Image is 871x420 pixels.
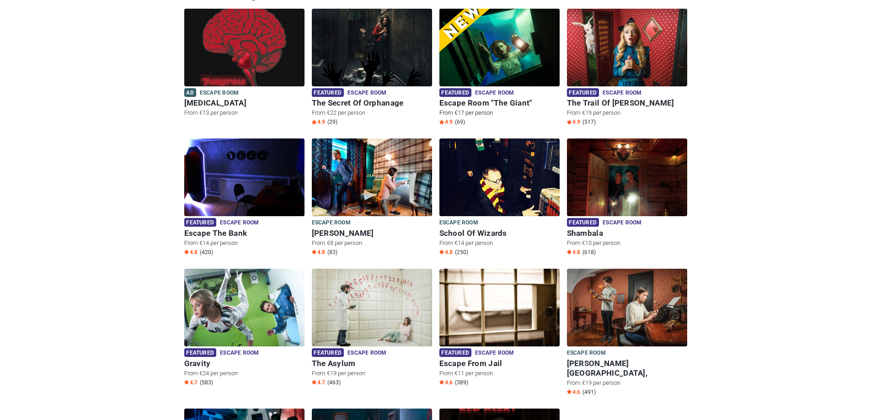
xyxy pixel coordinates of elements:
span: Escape room [439,218,478,228]
a: Gravity Featured Escape room Gravity From €24 per person Star4.7 (583) [184,269,305,388]
span: 4.6 [439,379,453,386]
p: From €19 per person [567,109,687,117]
img: Escape Room "The Giant" [439,9,560,86]
img: Star [184,380,189,384]
img: Star [439,250,444,254]
a: Paranoia Ad Escape room [MEDICAL_DATA] From €13 per person [184,9,305,119]
img: The Trail Of Alice [567,9,687,86]
h6: The Asylum [312,359,432,368]
span: (517) [582,118,596,126]
span: (420) [200,249,213,256]
span: 4.8 [567,249,580,256]
span: Featured [439,88,471,97]
span: Escape room [200,88,239,98]
p: From €15 per person [567,239,687,247]
p: From €14 per person [439,239,560,247]
h6: Escape From Jail [439,359,560,368]
span: Escape room [603,218,641,228]
span: 4.7 [184,379,198,386]
span: 4.9 [312,118,325,126]
img: The Asylum [312,269,432,346]
img: Star [439,380,444,384]
span: 4.9 [439,118,453,126]
a: School Of Wizards Escape room School Of Wizards From €14 per person Star4.8 (250) [439,138,560,258]
p: From €8 per person [312,239,432,247]
p: From €11 per person [439,369,560,377]
img: Paranoia [184,9,305,86]
span: Escape room [603,88,641,98]
img: Star [312,120,316,124]
span: (29) [327,118,337,126]
img: Baker Street, 221 B [567,269,687,346]
span: (69) [455,118,465,126]
h6: School Of Wizards [439,229,560,238]
img: Star [567,389,572,394]
a: The Secret Of Orphanage Featured Escape room The Secret Of Orphanage From €22 per person Star4.9 ... [312,9,432,128]
h6: [PERSON_NAME] [312,229,432,238]
span: Escape room [220,348,259,358]
img: The Secret Of Orphanage [312,9,432,86]
span: Escape room [220,218,259,228]
span: 4.8 [312,249,325,256]
a: Escape The Bank Featured Escape room Escape The Bank From €14 per person Star4.8 (420) [184,138,305,258]
span: Featured [567,88,599,97]
span: 4.6 [567,388,580,396]
span: Featured [567,218,599,227]
span: Featured [312,88,344,97]
span: (463) [327,379,341,386]
span: (583) [200,379,213,386]
h6: Gravity [184,359,305,368]
a: Shambala Featured Escape room Shambala From €15 per person Star4.8 (618) [567,138,687,258]
a: The Trail Of Alice Featured Escape room The Trail Of [PERSON_NAME] From €19 per person Star4.9 (517) [567,9,687,128]
img: Escape From Jail [439,269,560,346]
img: Sherlock Holmes [312,138,432,216]
h6: The Trail Of [PERSON_NAME] [567,98,687,108]
h6: Shambala [567,229,687,238]
p: From €14 per person [184,239,305,247]
span: (618) [582,249,596,256]
span: 4.8 [184,249,198,256]
img: Star [184,250,189,254]
span: 4.7 [312,379,325,386]
span: Featured [439,348,471,357]
img: Escape The Bank [184,138,305,216]
img: School Of Wizards [439,138,560,216]
p: From €19 per person [312,369,432,377]
span: Escape room [347,348,386,358]
span: 4.8 [439,249,453,256]
h6: [MEDICAL_DATA] [184,98,305,108]
img: Star [567,120,572,124]
a: Escape Room "The Giant" Featured Escape room Escape Room "The Giant" From €17 per person Star4.9 ... [439,9,560,128]
h6: [PERSON_NAME][GEOGRAPHIC_DATA], [STREET_ADDRESS] [567,359,687,378]
span: Featured [184,348,216,357]
span: (250) [455,249,468,256]
span: Escape room [567,348,606,358]
span: (491) [582,388,596,396]
span: Featured [184,218,216,227]
img: Star [312,250,316,254]
h6: The Secret Of Orphanage [312,98,432,108]
img: Gravity [184,269,305,346]
p: From €13 per person [184,109,305,117]
a: Escape From Jail Featured Escape room Escape From Jail From €11 per person Star4.6 (389) [439,269,560,388]
span: Escape room [475,348,514,358]
a: Baker Street, 221 B Escape room [PERSON_NAME][GEOGRAPHIC_DATA], [STREET_ADDRESS] From €19 per per... [567,269,687,398]
img: Star [439,120,444,124]
span: Escape room [475,88,514,98]
span: Escape room [347,88,386,98]
span: Featured [312,348,344,357]
p: From €19 per person [567,379,687,387]
span: (389) [455,379,468,386]
span: (83) [327,249,337,256]
p: From €22 per person [312,109,432,117]
span: Escape room [312,218,351,228]
p: From €17 per person [439,109,560,117]
span: 4.9 [567,118,580,126]
h6: Escape Room "The Giant" [439,98,560,108]
img: Shambala [567,138,687,216]
a: The Asylum Featured Escape room The Asylum From €19 per person Star4.7 (463) [312,269,432,388]
img: Star [567,250,572,254]
a: Sherlock Holmes Escape room [PERSON_NAME] From €8 per person Star4.8 (83) [312,138,432,258]
span: Ad [184,88,196,97]
p: From €24 per person [184,369,305,377]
